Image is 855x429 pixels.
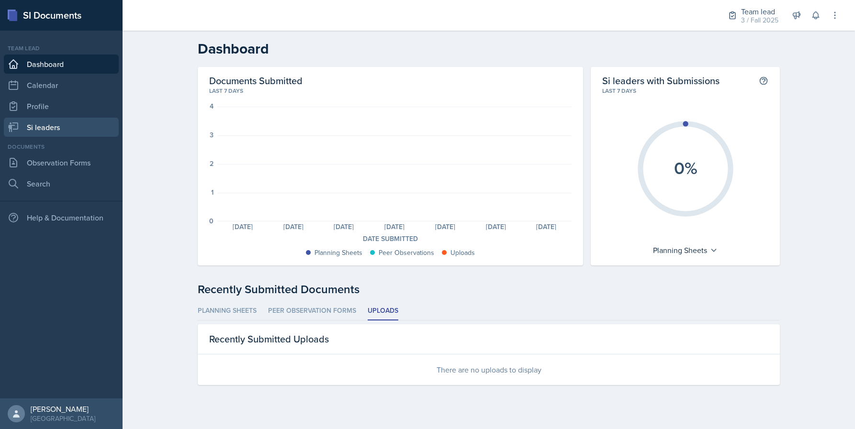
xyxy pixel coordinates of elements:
[31,414,95,423] div: [GEOGRAPHIC_DATA]
[4,153,119,172] a: Observation Forms
[369,223,420,230] div: [DATE]
[210,160,214,167] div: 2
[602,87,768,95] div: Last 7 days
[315,248,362,258] div: Planning Sheets
[4,55,119,74] a: Dashboard
[450,248,475,258] div: Uploads
[379,248,434,258] div: Peer Observations
[198,40,780,57] h2: Dashboard
[4,174,119,193] a: Search
[209,234,572,244] div: Date Submitted
[4,76,119,95] a: Calendar
[521,223,572,230] div: [DATE]
[210,103,214,110] div: 4
[209,218,214,224] div: 0
[209,75,572,87] h2: Documents Submitted
[420,223,471,230] div: [DATE]
[602,75,720,87] h2: Si leaders with Submissions
[4,143,119,151] div: Documents
[368,302,398,320] li: Uploads
[198,354,780,385] div: There are no uploads to display
[4,44,119,53] div: Team lead
[268,223,319,230] div: [DATE]
[268,302,356,320] li: Peer Observation Forms
[4,118,119,137] a: Si leaders
[319,223,370,230] div: [DATE]
[210,132,214,138] div: 3
[4,97,119,116] a: Profile
[211,189,214,196] div: 1
[741,15,778,25] div: 3 / Fall 2025
[674,155,697,180] text: 0%
[209,87,572,95] div: Last 7 days
[471,223,521,230] div: [DATE]
[198,302,257,320] li: Planning Sheets
[31,404,95,414] div: [PERSON_NAME]
[4,208,119,227] div: Help & Documentation
[198,281,780,298] div: Recently Submitted Documents
[648,242,722,258] div: Planning Sheets
[741,6,778,17] div: Team lead
[217,223,268,230] div: [DATE]
[198,324,780,354] div: Recently Submitted Uploads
